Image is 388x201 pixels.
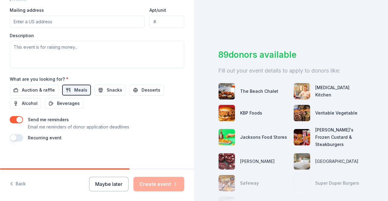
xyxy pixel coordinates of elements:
[315,84,364,99] div: [MEDICAL_DATA] Kitchen
[149,16,184,28] input: #
[10,98,41,109] button: Alcohol
[28,135,62,140] label: Recurring event
[74,86,87,94] span: Meals
[10,76,69,82] label: What are you looking for?
[28,117,69,122] label: Send me reminders
[129,85,164,96] button: Desserts
[45,98,83,109] button: Beverages
[240,134,287,141] div: Jacksons Food Stores
[10,85,59,96] button: Auction & raffle
[62,85,91,96] button: Meals
[218,48,364,61] div: 89 donors available
[219,105,235,121] img: photo for KBP Foods
[28,123,129,131] p: Email me reminders of donor application deadlines
[10,16,145,28] input: Enter a US address
[240,88,278,95] div: The Beach Chalet
[149,7,166,13] label: Apt/unit
[219,83,235,99] img: photo for The Beach Chalet
[10,33,34,39] label: Description
[218,66,364,76] div: Fill out your event details to apply to donors like:
[315,126,364,148] div: [PERSON_NAME]'s Frozen Custard & Steakburgers
[315,109,357,117] div: Veritable Vegetable
[294,105,310,121] img: photo for Veritable Vegetable
[22,100,38,107] span: Alcohol
[142,86,160,94] span: Desserts
[10,7,44,13] label: Mailing address
[240,109,262,117] div: KBP Foods
[89,177,129,191] button: Maybe later
[57,100,80,107] span: Beverages
[219,129,235,145] img: photo for Jacksons Food Stores
[294,129,310,145] img: photo for Freddy's Frozen Custard & Steakburgers
[294,83,310,99] img: photo for Taste Buds Kitchen
[10,178,26,190] button: Back
[95,85,126,96] button: Snacks
[22,86,55,94] span: Auction & raffle
[107,86,122,94] span: Snacks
